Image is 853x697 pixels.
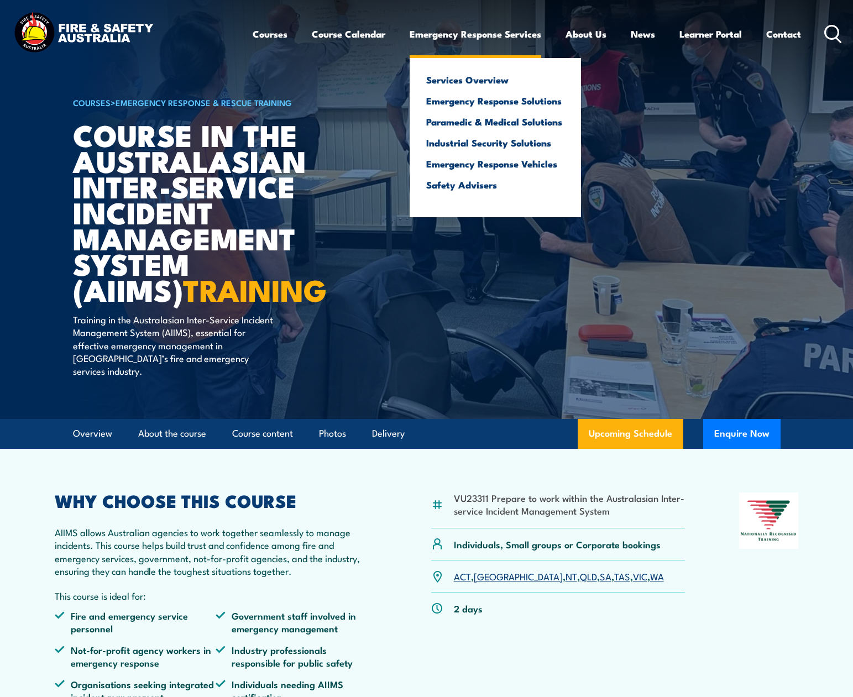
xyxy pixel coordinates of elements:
a: Photos [319,419,346,448]
h2: WHY CHOOSE THIS COURSE [55,492,378,508]
a: Course Calendar [312,19,385,49]
a: VIC [633,569,647,583]
li: Not-for-profit agency workers in emergency response [55,643,216,669]
a: Overview [73,419,112,448]
a: COURSES [73,96,111,108]
h1: Course in the Australasian Inter-service Incident Management System (AIIMS) [73,122,346,302]
li: Industry professionals responsible for public safety [216,643,377,669]
a: SA [600,569,611,583]
a: QLD [580,569,597,583]
a: Emergency Response Vehicles [426,159,564,169]
a: Contact [766,19,801,49]
a: WA [650,569,664,583]
p: , , , , , , , [454,570,664,583]
a: Courses [253,19,287,49]
strong: TRAINING [183,266,327,312]
a: About the course [138,419,206,448]
img: Nationally Recognised Training logo. [739,492,799,549]
a: NT [566,569,577,583]
a: [GEOGRAPHIC_DATA] [474,569,563,583]
a: Emergency Response Solutions [426,96,564,106]
a: Course content [232,419,293,448]
a: Services Overview [426,75,564,85]
a: Industrial Security Solutions [426,138,564,148]
li: Fire and emergency service personnel [55,609,216,635]
li: VU23311 Prepare to work within the Australasian Inter-service Incident Management System [454,491,685,517]
p: Training in the Australasian Inter-Service Incident Management System (AIIMS), essential for effe... [73,313,275,378]
p: Individuals, Small groups or Corporate bookings [454,538,661,551]
p: AIIMS allows Australian agencies to work together seamlessly to manage incidents. This course hel... [55,526,378,578]
p: 2 days [454,602,483,615]
p: This course is ideal for: [55,589,378,602]
a: About Us [566,19,606,49]
a: ACT [454,569,471,583]
button: Enquire Now [703,419,781,449]
a: Learner Portal [679,19,742,49]
a: Paramedic & Medical Solutions [426,117,564,127]
a: TAS [614,569,630,583]
a: Emergency Response Services [410,19,541,49]
h6: > [73,96,346,109]
a: Safety Advisers [426,180,564,190]
a: Upcoming Schedule [578,419,683,449]
a: Delivery [372,419,405,448]
li: Government staff involved in emergency management [216,609,377,635]
a: Emergency Response & Rescue Training [116,96,292,108]
a: News [631,19,655,49]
